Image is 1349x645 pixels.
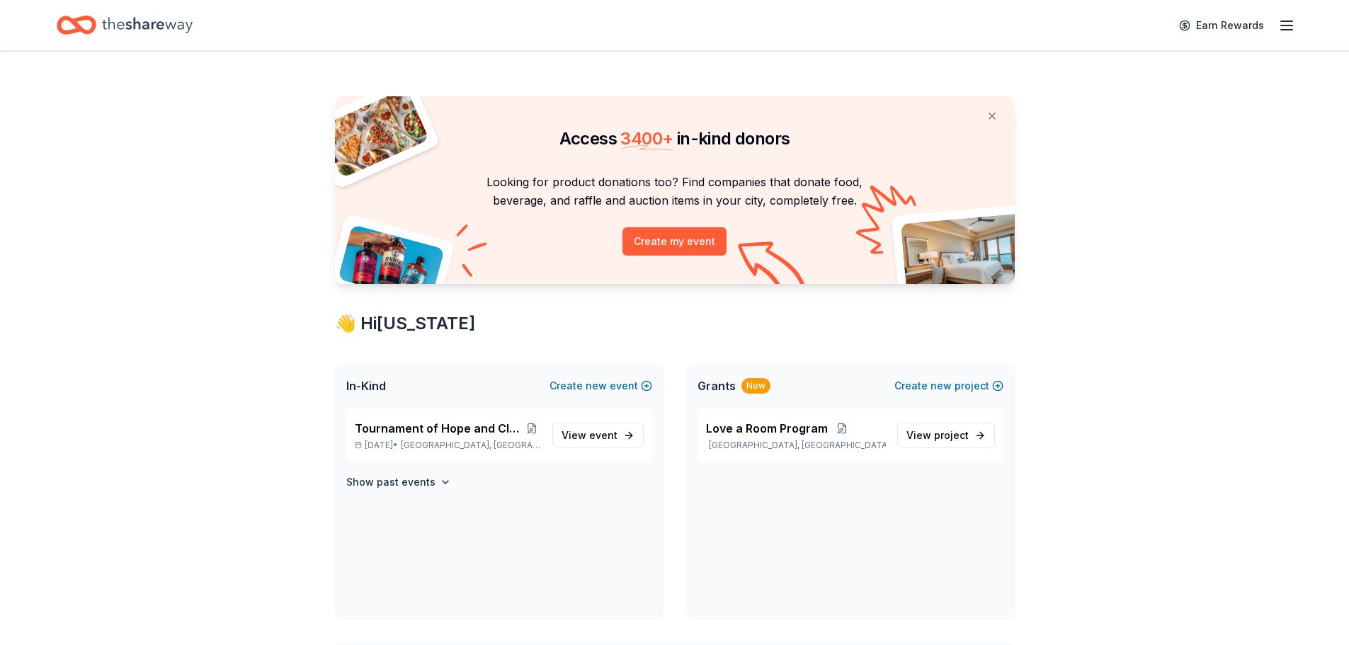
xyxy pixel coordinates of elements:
[562,427,617,444] span: View
[622,227,727,256] button: Create my event
[352,173,998,210] p: Looking for product donations too? Find companies that donate food, beverage, and raffle and auct...
[934,429,969,441] span: project
[698,377,736,394] span: Grants
[894,377,1003,394] button: Createnewproject
[550,377,652,394] button: Createnewevent
[57,8,193,42] a: Home
[586,377,607,394] span: new
[559,128,790,149] span: Access in-kind donors
[738,241,809,295] img: Curvy arrow
[346,377,386,394] span: In-Kind
[355,420,524,437] span: Tournament of Hope and Classic Golf Tournament
[706,420,828,437] span: Love a Room Program
[335,312,1015,335] div: 👋 Hi [US_STATE]
[355,440,541,451] p: [DATE] •
[346,474,451,491] button: Show past events
[706,440,886,451] p: [GEOGRAPHIC_DATA], [GEOGRAPHIC_DATA]
[1171,13,1273,38] a: Earn Rewards
[741,378,770,394] div: New
[319,88,429,178] img: Pizza
[906,427,969,444] span: View
[620,128,673,149] span: 3400 +
[552,423,644,448] a: View event
[346,474,436,491] h4: Show past events
[930,377,952,394] span: new
[897,423,995,448] a: View project
[401,440,540,451] span: [GEOGRAPHIC_DATA], [GEOGRAPHIC_DATA]
[589,429,617,441] span: event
